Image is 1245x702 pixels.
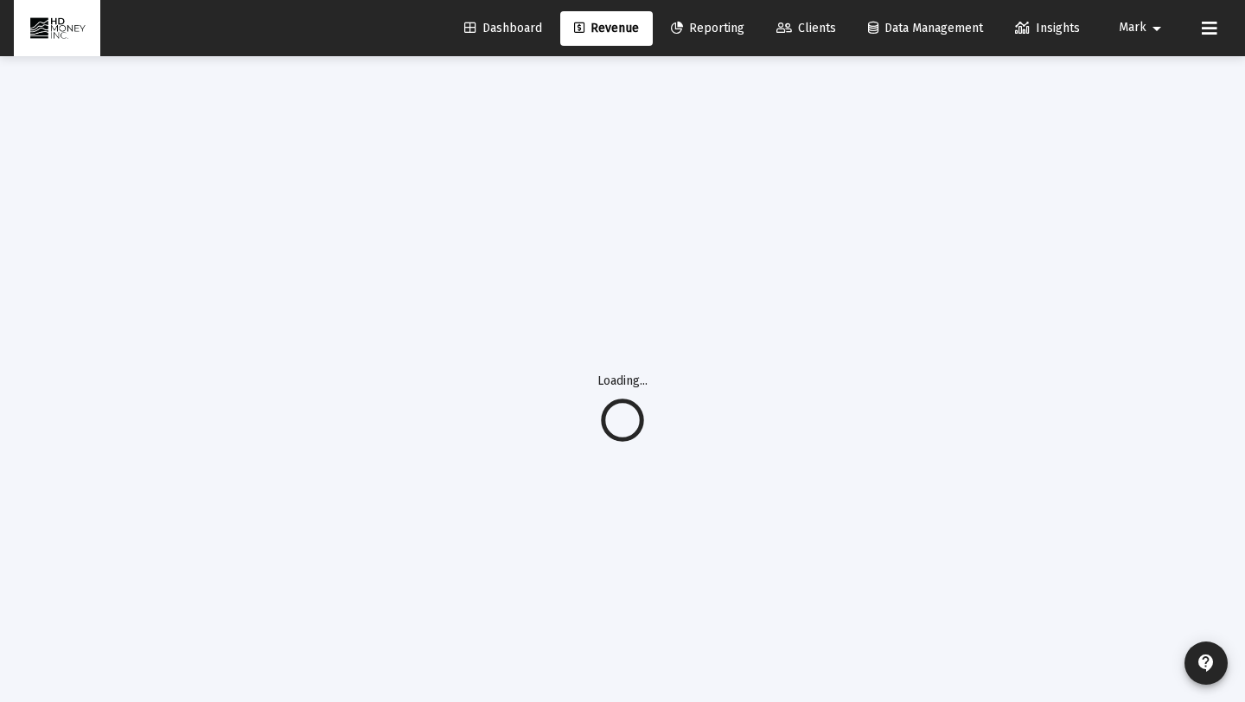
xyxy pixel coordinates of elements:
a: Dashboard [450,11,556,46]
span: Reporting [671,21,744,35]
img: Dashboard [27,11,87,46]
span: Dashboard [464,21,542,35]
span: Mark [1119,21,1146,35]
a: Reporting [657,11,758,46]
mat-icon: arrow_drop_down [1146,11,1167,46]
a: Clients [763,11,850,46]
button: Mark [1098,10,1188,45]
span: Insights [1015,21,1080,35]
span: Revenue [574,21,639,35]
a: Revenue [560,11,653,46]
span: Clients [776,21,836,35]
a: Data Management [854,11,997,46]
mat-icon: contact_support [1196,653,1216,673]
span: Data Management [868,21,983,35]
a: Insights [1001,11,1094,46]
